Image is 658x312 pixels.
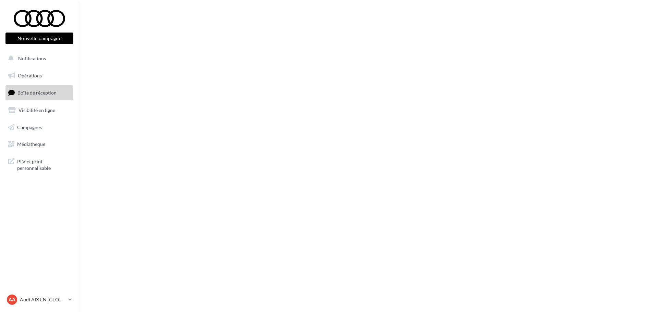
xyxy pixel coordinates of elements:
[18,73,42,78] span: Opérations
[9,296,15,303] span: AA
[4,120,75,135] a: Campagnes
[5,293,73,306] a: AA Audi AIX EN [GEOGRAPHIC_DATA]
[17,90,57,96] span: Boîte de réception
[18,55,46,61] span: Notifications
[17,157,71,172] span: PLV et print personnalisable
[5,33,73,44] button: Nouvelle campagne
[19,107,55,113] span: Visibilité en ligne
[4,85,75,100] a: Boîte de réception
[20,296,65,303] p: Audi AIX EN [GEOGRAPHIC_DATA]
[4,68,75,83] a: Opérations
[4,154,75,174] a: PLV et print personnalisable
[17,124,42,130] span: Campagnes
[4,51,72,66] button: Notifications
[4,103,75,117] a: Visibilité en ligne
[17,141,45,147] span: Médiathèque
[4,137,75,151] a: Médiathèque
